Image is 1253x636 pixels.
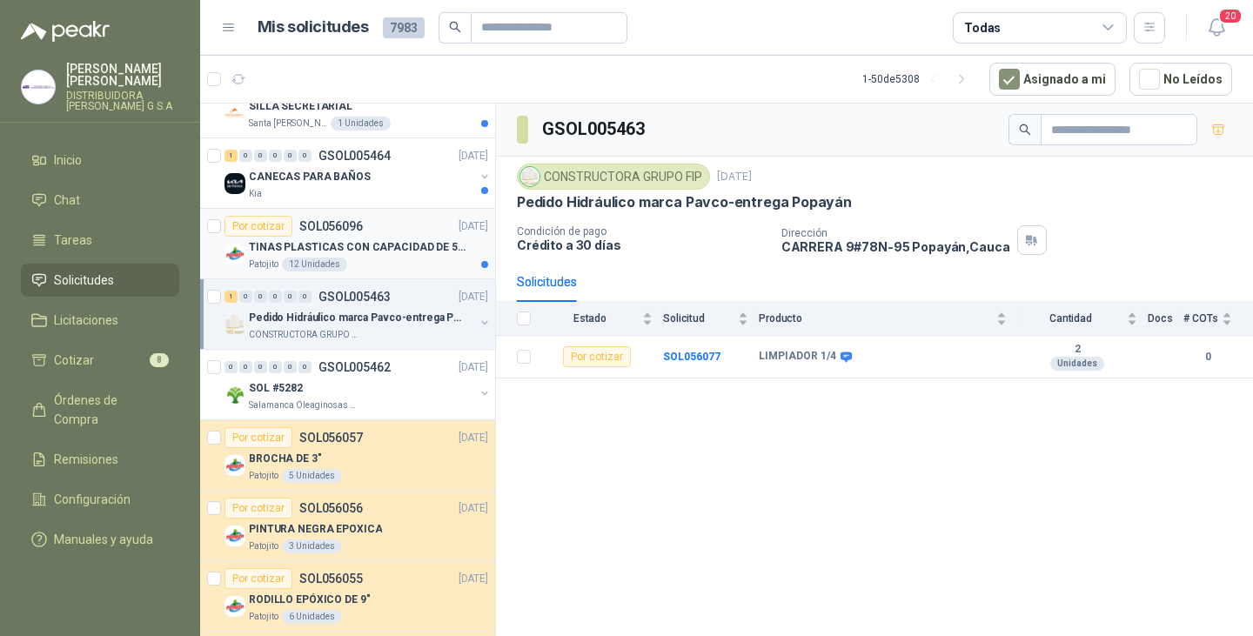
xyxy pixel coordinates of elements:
[224,150,238,162] div: 1
[298,150,312,162] div: 0
[150,353,169,367] span: 8
[21,483,179,516] a: Configuración
[284,150,297,162] div: 0
[224,286,492,342] a: 1 0 0 0 0 0 GSOL005463[DATE] Company LogoPedido Hidráulico marca Pavco-entrega PopayánCONSTRUCTOR...
[224,568,292,589] div: Por cotizar
[759,312,993,325] span: Producto
[563,346,631,367] div: Por cotizar
[21,224,179,257] a: Tareas
[54,311,118,330] span: Licitaciones
[254,291,267,303] div: 0
[781,239,1010,254] p: CARRERA 9#78N-95 Popayán , Cauca
[21,144,179,177] a: Inicio
[54,271,114,290] span: Solicitudes
[517,193,852,211] p: Pedido Hidráulico marca Pavco-entrega Popayán
[54,351,94,370] span: Cotizar
[54,191,80,210] span: Chat
[224,361,238,373] div: 0
[318,150,391,162] p: GSOL005464
[224,498,292,519] div: Por cotizar
[224,145,492,201] a: 1 0 0 0 0 0 GSOL005464[DATE] Company LogoCANECAS PARA BAÑOSKia
[22,70,55,104] img: Company Logo
[1019,124,1031,136] span: search
[249,451,322,467] p: BROCHA DE 3"
[239,361,252,373] div: 0
[21,21,110,42] img: Logo peakr
[54,490,131,509] span: Configuración
[249,310,466,326] p: Pedido Hidráulico marca Pavco-entrega Popayán
[299,572,363,585] p: SOL056055
[282,469,342,483] div: 5 Unidades
[284,361,297,373] div: 0
[269,291,282,303] div: 0
[759,302,1017,336] th: Producto
[964,18,1001,37] div: Todas
[1218,8,1243,24] span: 20
[269,361,282,373] div: 0
[21,443,179,476] a: Remisiones
[239,150,252,162] div: 0
[318,361,391,373] p: GSOL005462
[254,150,267,162] div: 0
[282,610,342,624] div: 6 Unidades
[717,169,752,185] p: [DATE]
[249,258,278,271] p: Patojito
[459,359,488,376] p: [DATE]
[1201,12,1232,44] button: 20
[54,391,163,429] span: Órdenes de Compra
[200,491,495,561] a: Por cotizarSOL056056[DATE] Company LogoPINTURA NEGRA EPOXICAPatojito3 Unidades
[249,539,278,553] p: Patojito
[459,571,488,587] p: [DATE]
[249,117,327,131] p: Santa [PERSON_NAME]
[224,357,492,412] a: 0 0 0 0 0 0 GSOL005462[DATE] Company LogoSOL #5282Salamanca Oleaginosas SAS
[542,116,647,143] h3: GSOL005463
[298,291,312,303] div: 0
[224,173,245,194] img: Company Logo
[224,103,245,124] img: Company Logo
[1183,349,1232,365] b: 0
[249,187,262,201] p: Kia
[299,502,363,514] p: SOL056056
[258,15,369,40] h1: Mis solicitudes
[989,63,1116,96] button: Asignado a mi
[520,167,539,186] img: Company Logo
[200,68,495,138] a: Por cotizarSOL056112[DATE] Company LogoSILLA SECRETARIALSanta [PERSON_NAME]1 Unidades
[318,291,391,303] p: GSOL005463
[224,291,238,303] div: 1
[224,216,292,237] div: Por cotizar
[21,344,179,377] a: Cotizar8
[1017,312,1123,325] span: Cantidad
[200,420,495,491] a: Por cotizarSOL056057[DATE] Company LogoBROCHA DE 3"Patojito5 Unidades
[299,220,363,232] p: SOL056096
[54,530,153,549] span: Manuales y ayuda
[299,432,363,444] p: SOL056057
[663,312,734,325] span: Solicitud
[21,523,179,556] a: Manuales y ayuda
[1129,63,1232,96] button: No Leídos
[1148,302,1183,336] th: Docs
[224,244,245,264] img: Company Logo
[249,98,352,115] p: SILLA SECRETARIAL
[284,291,297,303] div: 0
[663,302,759,336] th: Solicitud
[21,384,179,436] a: Órdenes de Compra
[1050,357,1104,371] div: Unidades
[224,385,245,405] img: Company Logo
[759,350,836,364] b: LIMPIADOR 1/4
[200,209,495,279] a: Por cotizarSOL056096[DATE] Company LogoTINAS PLASTICAS CON CAPACIDAD DE 50 KGPatojito12 Unidades
[224,314,245,335] img: Company Logo
[224,455,245,476] img: Company Logo
[541,312,639,325] span: Estado
[663,351,720,363] a: SOL056077
[517,272,577,291] div: Solicitudes
[1183,302,1253,336] th: # COTs
[21,304,179,337] a: Licitaciones
[249,239,466,256] p: TINAS PLASTICAS CON CAPACIDAD DE 50 KG
[298,361,312,373] div: 0
[541,302,663,336] th: Estado
[254,361,267,373] div: 0
[200,561,495,632] a: Por cotizarSOL056055[DATE] Company LogoRODILLO EPÓXICO DE 9"Patojito6 Unidades
[249,521,382,538] p: PINTURA NEGRA EPOXICA
[781,227,1010,239] p: Dirección
[1183,312,1218,325] span: # COTs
